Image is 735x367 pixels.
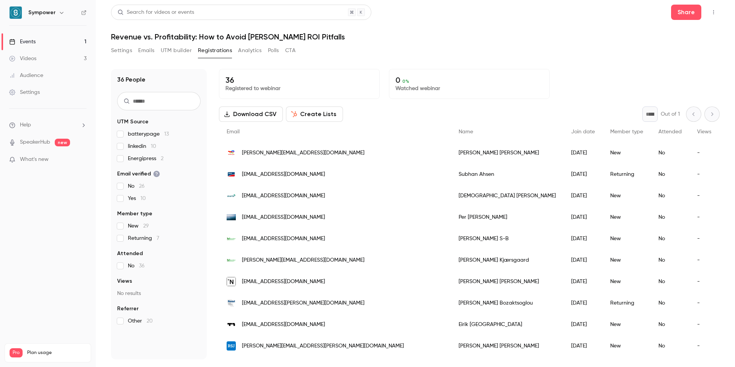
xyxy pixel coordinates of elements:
div: - [689,335,719,357]
span: 29 [143,223,149,229]
p: 36 [225,75,373,85]
iframe: Noticeable Trigger [77,156,87,163]
img: sma.de [227,170,236,179]
span: [EMAIL_ADDRESS][DOMAIN_NAME] [242,278,325,286]
h1: Revenue vs. Profitability: How to Avoid [PERSON_NAME] ROI Pitfalls [111,32,720,41]
div: No [651,206,689,228]
div: No [651,142,689,164]
span: 10 [140,196,146,201]
span: 36 [139,263,145,269]
div: [DATE] [563,142,603,164]
div: New [603,271,651,292]
div: No [651,249,689,271]
span: [EMAIL_ADDRESS][PERSON_NAME][DOMAIN_NAME] [242,299,364,307]
a: SpeakerHub [20,138,50,146]
div: [DATE] [563,185,603,206]
span: UTM Source [117,118,149,126]
h1: 36 People [117,75,145,84]
div: Audience [9,72,43,79]
img: powerworks.energy [227,214,236,220]
span: [PERSON_NAME][EMAIL_ADDRESS][DOMAIN_NAME] [242,256,364,264]
div: [DATE] [563,314,603,335]
p: Watched webinar [395,85,543,92]
span: No [128,262,145,270]
span: Returning [128,234,159,242]
span: [EMAIL_ADDRESS][DOMAIN_NAME] [242,321,325,329]
span: [PERSON_NAME][EMAIL_ADDRESS][PERSON_NAME][DOMAIN_NAME] [242,342,404,350]
div: [DATE] [563,271,603,292]
span: Email verified [117,170,160,178]
span: Plan usage [27,350,86,356]
div: - [689,292,719,314]
div: - [689,314,719,335]
span: new [55,139,70,146]
button: Analytics [238,44,262,57]
span: Other [128,317,153,325]
div: - [689,271,719,292]
div: [DEMOGRAPHIC_DATA] [PERSON_NAME] [451,185,563,206]
span: Attended [117,250,143,257]
span: [EMAIL_ADDRESS][DOMAIN_NAME] [242,192,325,200]
img: battman.energy [227,256,236,265]
div: New [603,206,651,228]
span: Help [20,121,31,129]
p: 0 [395,75,543,85]
div: [DATE] [563,228,603,249]
div: No [651,314,689,335]
div: [DATE] [563,292,603,314]
span: Member type [610,129,643,134]
button: Emails [138,44,154,57]
p: Registered to webinar [225,85,373,92]
button: Create Lists [286,106,343,122]
button: Polls [268,44,279,57]
button: Registrations [198,44,232,57]
span: Energipress [128,155,163,162]
button: Download CSV [219,106,283,122]
span: [EMAIL_ADDRESS][DOMAIN_NAME] [242,213,325,221]
div: New [603,335,651,357]
p: Out of 1 [661,110,680,118]
div: Returning [603,292,651,314]
span: 26 [139,183,145,189]
div: - [689,249,719,271]
img: t1energy.com [227,320,236,329]
img: skarta.fi [227,191,236,200]
li: help-dropdown-opener [9,121,87,129]
span: Name [459,129,473,134]
img: rsjinvest.com [227,341,236,351]
div: [PERSON_NAME] [PERSON_NAME] [451,142,563,164]
img: Sympower [10,7,22,19]
div: New [603,228,651,249]
span: Pro [10,348,23,357]
span: Views [117,277,132,285]
p: No results [117,290,201,297]
span: New [128,222,149,230]
img: renel.gr [227,298,236,308]
div: [DATE] [563,249,603,271]
div: Returning [603,164,651,185]
span: [PERSON_NAME][EMAIL_ADDRESS][DOMAIN_NAME] [242,149,364,157]
div: Eirik [GEOGRAPHIC_DATA] [451,314,563,335]
span: [EMAIL_ADDRESS][DOMAIN_NAME] [242,235,325,243]
div: No [651,228,689,249]
span: 10 [151,144,156,149]
div: Settings [9,88,40,96]
div: - [689,142,719,164]
div: Per [PERSON_NAME] [451,206,563,228]
span: No [128,182,145,190]
div: [PERSON_NAME] [PERSON_NAME] [451,271,563,292]
span: 20 [147,318,153,324]
span: What's new [20,156,49,164]
div: No [651,185,689,206]
div: Videos [9,55,36,62]
span: Member type [117,210,152,218]
button: Settings [111,44,132,57]
div: [DATE] [563,206,603,228]
span: 2 [161,156,163,161]
div: Search for videos or events [118,8,194,16]
span: Email [227,129,240,134]
div: - [689,206,719,228]
div: Events [9,38,36,46]
div: [PERSON_NAME] [PERSON_NAME] [451,335,563,357]
div: New [603,249,651,271]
